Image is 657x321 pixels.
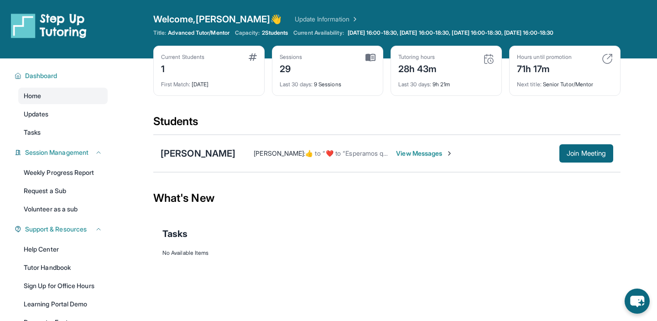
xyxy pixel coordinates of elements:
img: Chevron-Right [446,150,453,157]
a: Update Information [295,15,359,24]
button: Dashboard [21,71,102,80]
span: Current Availability: [293,29,344,37]
span: Home [24,91,41,100]
div: 28h 43m [398,61,437,75]
span: Capacity: [235,29,260,37]
button: Join Meeting [559,144,613,163]
span: Welcome, [PERSON_NAME] 👋 [153,13,282,26]
span: Next title : [517,81,542,88]
img: card [365,53,375,62]
span: Dashboard [25,71,57,80]
div: Current Students [161,53,204,61]
a: Tutor Handbook [18,259,108,276]
div: [DATE] [161,75,257,88]
div: What's New [153,178,620,218]
button: chat-button [625,289,650,314]
div: 29 [280,61,302,75]
span: [PERSON_NAME] : [254,149,305,157]
span: Session Management [25,148,89,157]
a: Learning Portal Demo [18,296,108,312]
div: 9 Sessions [280,75,375,88]
span: Last 30 days : [280,81,313,88]
a: Tasks [18,124,108,141]
a: Updates [18,106,108,122]
a: Request a Sub [18,183,108,199]
button: Support & Resources [21,225,102,234]
span: Join Meeting [567,151,606,156]
div: Sessions [280,53,302,61]
div: Hours until promotion [517,53,572,61]
span: Advanced Tutor/Mentor [168,29,229,37]
a: Home [18,88,108,104]
span: Tasks [162,227,188,240]
a: Weekly Progress Report [18,164,108,181]
span: [DATE] 16:00-18:30, [DATE] 16:00-18:30, [DATE] 16:00-18:30, [DATE] 16:00-18:30 [348,29,553,37]
div: Students [153,114,620,134]
span: First Match : [161,81,190,88]
span: Title: [153,29,166,37]
img: Chevron Right [349,15,359,24]
div: 9h 21m [398,75,494,88]
div: 1 [161,61,204,75]
span: Support & Resources [25,225,87,234]
span: Last 30 days : [398,81,431,88]
img: card [249,53,257,61]
span: 2 Students [262,29,288,37]
a: Sign Up for Office Hours [18,278,108,294]
div: [PERSON_NAME] [161,147,235,160]
a: [DATE] 16:00-18:30, [DATE] 16:00-18:30, [DATE] 16:00-18:30, [DATE] 16:00-18:30 [346,29,555,37]
div: Tutoring hours [398,53,437,61]
img: logo [11,13,87,38]
div: 71h 17m [517,61,572,75]
div: Senior Tutor/Mentor [517,75,613,88]
a: Help Center [18,241,108,258]
span: Tasks [24,128,41,137]
button: Session Management [21,148,102,157]
a: Volunteer as a sub [18,201,108,217]
span: View Messages [396,149,453,158]
img: card [602,53,613,64]
div: No Available Items [162,249,611,257]
img: card [483,53,494,64]
span: Updates [24,110,49,119]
